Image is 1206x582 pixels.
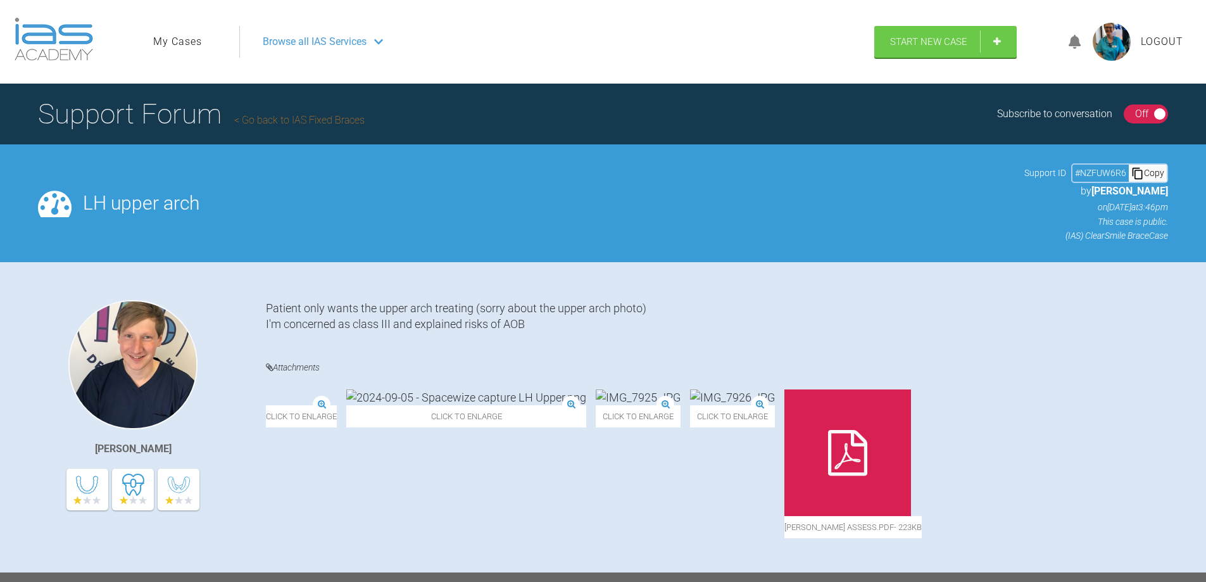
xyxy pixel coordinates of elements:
[1091,185,1168,197] span: [PERSON_NAME]
[596,405,681,427] span: Click to enlarge
[690,405,775,427] span: Click to enlarge
[997,106,1112,122] div: Subscribe to conversation
[68,300,198,429] img: Jack Gardner
[690,389,775,405] img: IMG_7926.JPG
[874,26,1017,58] a: Start New Case
[263,34,367,50] span: Browse all IAS Services
[1024,215,1168,229] p: This case is public.
[1093,23,1131,61] img: profile.png
[266,405,337,427] span: Click to enlarge
[1024,229,1168,243] p: (IAS) ClearSmile Brace Case
[83,194,1013,213] h2: LH upper arch
[95,441,172,457] div: [PERSON_NAME]
[1024,200,1168,214] p: on [DATE] at 3:46pm
[1129,165,1167,181] div: Copy
[784,516,922,538] span: [PERSON_NAME] assess.pdf - 223KB
[15,18,93,61] img: logo-light.3e3ef733.png
[346,405,586,427] span: Click to enlarge
[266,300,1168,341] div: Patient only wants the upper arch treating (sorry about the upper arch photo) I'm concerned as cl...
[1024,166,1066,180] span: Support ID
[153,34,202,50] a: My Cases
[1072,166,1129,180] div: # NZFUW6R6
[596,389,681,405] img: IMG_7925.JPG
[234,114,365,126] a: Go back to IAS Fixed Braces
[1135,106,1148,122] div: Off
[38,92,365,136] h1: Support Forum
[1141,34,1183,50] a: Logout
[1024,183,1168,199] p: by
[890,36,967,47] span: Start New Case
[266,360,1168,376] h4: Attachments
[346,389,586,405] img: 2024-09-05 - Spacewize capture LH Upper.png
